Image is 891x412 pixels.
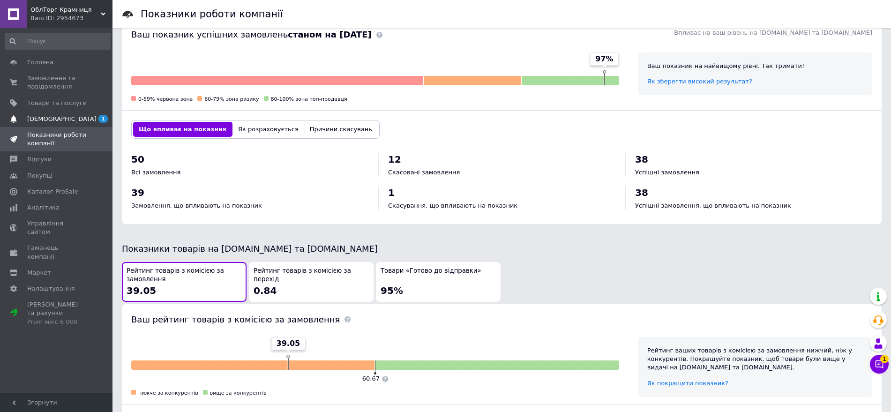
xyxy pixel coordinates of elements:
[388,169,460,176] span: Скасовані замовлення
[27,244,87,261] span: Гаманець компанії
[27,203,60,212] span: Аналітика
[880,355,889,363] span: 1
[131,30,372,39] span: Ваш показник успішних замовлень
[27,99,87,107] span: Товари та послуги
[249,262,374,302] button: Рейтинг товарів з комісією за перехід0.84
[204,96,259,102] span: 60-79% зона ризику
[27,58,53,67] span: Головна
[127,285,156,296] span: 39.05
[304,122,378,137] button: Причини скасувань
[131,154,144,165] span: 50
[27,74,87,91] span: Замовлення та повідомлення
[122,262,247,302] button: Рейтинг товарів з комісією за замовлення39.05
[376,262,501,302] button: Товари «Готово до відправки»95%
[27,115,97,123] span: [DEMOGRAPHIC_DATA]
[27,269,51,277] span: Маркет
[870,355,889,374] button: Чат з покупцем1
[127,267,242,284] span: Рейтинг товарів з комісією за замовлення
[381,285,403,296] span: 95%
[232,122,304,137] button: Як розраховується
[647,346,863,372] div: Рейтинг ваших товарів з комісією за замовлення нижчий, ніж у конкурентів. Покращуйте показник, що...
[141,8,283,20] h1: Показники роботи компанії
[277,338,300,349] span: 39.05
[27,187,78,196] span: Каталог ProSale
[27,300,87,326] span: [PERSON_NAME] та рахунки
[388,202,517,209] span: Скасування, що впливають на показник
[27,318,87,326] div: Prom мікс 6 000
[27,155,52,164] span: Відгуки
[30,6,101,14] span: ОблТорг Крамниця
[381,267,481,276] span: Товари «Готово до відправки»
[5,33,111,50] input: Пошук
[131,202,262,209] span: Замовлення, що впливають на показник
[635,187,648,198] span: 38
[288,30,371,39] b: станом на [DATE]
[131,315,340,324] span: Ваш рейтинг товарів з комісією за замовлення
[138,390,198,396] span: нижче за конкурентів
[27,172,52,180] span: Покупці
[254,267,369,284] span: Рейтинг товарів з комісією за перехід
[138,96,193,102] span: 0-59% червона зона
[635,202,791,209] span: Успішні замовлення, що впливають на показник
[210,390,267,396] span: вище за конкурентів
[647,62,863,70] div: Ваш показник на найвищому рівні. Так тримати!
[27,219,87,236] span: Управління сайтом
[388,187,395,198] span: 1
[595,54,613,64] span: 97%
[131,187,144,198] span: 39
[388,154,401,165] span: 12
[122,244,378,254] span: Показники товарів на [DOMAIN_NAME] та [DOMAIN_NAME]
[362,375,380,382] span: 60.67
[27,285,75,293] span: Налаштування
[647,380,728,387] a: Як покращити показник?
[27,131,87,148] span: Показники роботи компанії
[133,122,232,137] button: Що впливає на показник
[674,29,872,36] span: Впливає на ваш рівень на [DOMAIN_NAME] та [DOMAIN_NAME]
[635,154,648,165] span: 38
[98,115,108,123] span: 1
[254,285,277,296] span: 0.84
[131,169,180,176] span: Всі замовлення
[647,78,752,85] a: Як зберегти високий результат?
[271,96,347,102] span: 80-100% зона топ-продавця
[30,14,112,22] div: Ваш ID: 2954673
[635,169,699,176] span: Успішні замовлення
